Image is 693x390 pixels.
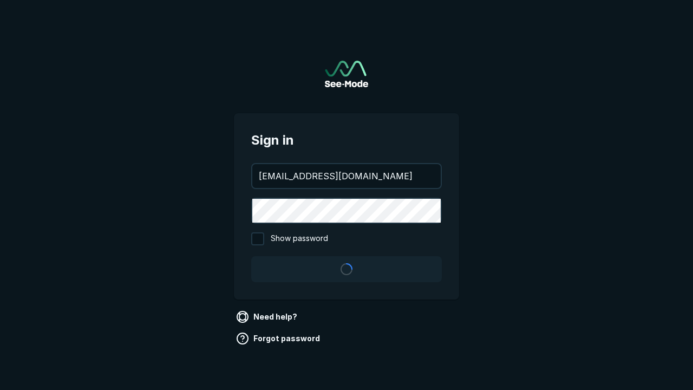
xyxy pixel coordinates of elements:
a: Go to sign in [325,61,368,87]
a: Forgot password [234,330,324,347]
input: your@email.com [252,164,441,188]
img: See-Mode Logo [325,61,368,87]
a: Need help? [234,308,302,326]
span: Sign in [251,131,442,150]
span: Show password [271,232,328,245]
